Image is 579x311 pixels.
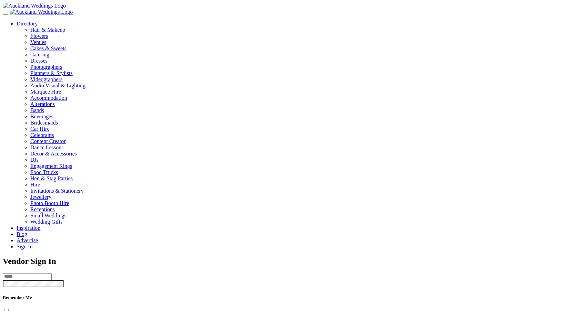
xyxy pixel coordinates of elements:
a: Food Trucks [30,169,58,175]
a: Alterations [30,101,55,107]
a: Engagement Rings [30,163,72,169]
a: Hair & Makeup [30,27,576,33]
a: Videographers [30,76,576,83]
a: Bridesmaids [30,120,58,126]
a: Accommodation [30,95,67,101]
a: Marquee Hire [30,89,576,95]
a: Cakes & Sweets [30,45,576,52]
a: Bands [30,107,44,113]
a: Hire [30,182,40,187]
a: Invitations & Stationery [30,188,84,194]
a: Jewellery [30,194,51,200]
a: Photographers [30,64,576,70]
a: Receptions [30,206,55,212]
a: Advertise [17,237,38,243]
a: Directory [17,21,38,26]
a: Audio Visual & Lighting [30,83,576,89]
a: Hen & Stag Parties [30,175,73,181]
a: Wedding Gifts [30,219,62,225]
a: DJs [30,157,39,163]
a: Blog [17,231,27,237]
a: Sign In [17,244,33,249]
a: Dance Lessons [30,144,63,150]
a: Catering [30,52,576,58]
a: Small Weddings [30,213,67,218]
a: Car Hire [30,126,50,132]
a: Beverages [30,114,53,119]
a: Photo Booth Hire [30,200,69,206]
button: Menu [3,13,8,15]
h1: Vendor Sign In [3,257,576,266]
a: Dresses [30,58,576,64]
a: Inspiration [17,225,40,231]
a: Décor & Accessories [30,151,77,157]
a: Planners & Stylists [30,70,576,76]
a: Flowers [30,33,576,39]
h5: Remember Me [3,295,576,300]
a: Celebrants [30,132,54,138]
img: Auckland Weddings Logo [10,9,73,15]
img: Auckland Weddings Logo [3,3,66,9]
a: Venues [30,39,576,45]
a: Content Creator [30,138,66,144]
